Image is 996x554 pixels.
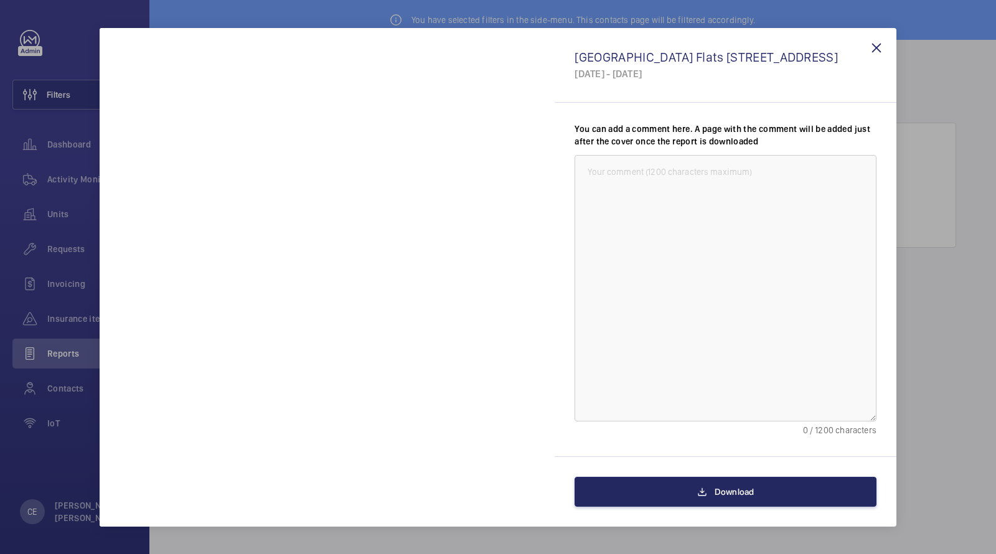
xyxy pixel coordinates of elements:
[575,49,876,65] div: [GEOGRAPHIC_DATA] Flats [STREET_ADDRESS]
[715,487,754,497] span: Download
[575,424,876,436] div: 0 / 1200 characters
[575,477,876,507] button: Download
[575,123,876,148] label: You can add a comment here. A page with the comment will be added just after the cover once the r...
[575,67,876,80] div: [DATE] - [DATE]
